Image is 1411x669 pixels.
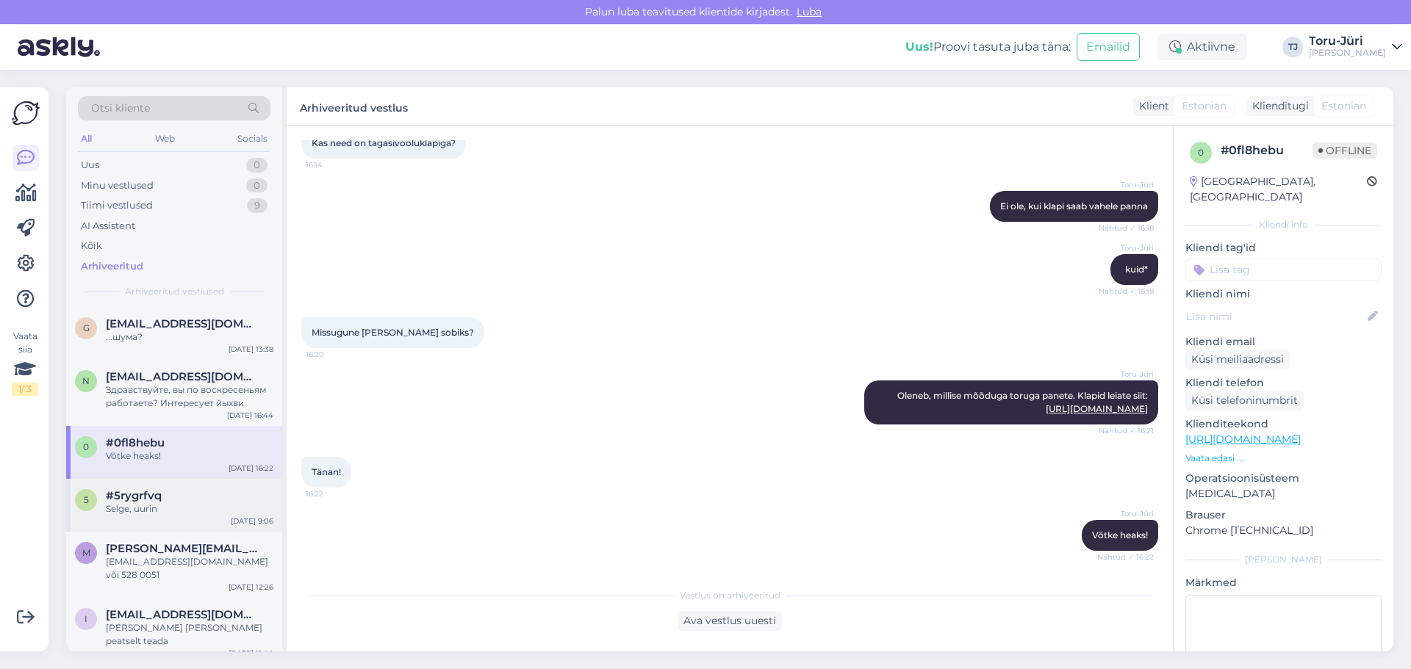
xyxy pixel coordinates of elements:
[106,317,259,330] span: gregzyk@gmail.com
[312,466,341,477] span: Tänan!
[91,101,150,116] span: Otsi kliente
[229,582,273,593] div: [DATE] 12:26
[81,198,153,213] div: Tiimi vestlused
[897,390,1148,414] span: Oleneb, millise mõõduga toruga panete. Klapid leiate siit:
[152,129,178,148] div: Web
[678,611,782,631] div: Ava vestlus uuesti
[1133,98,1169,114] div: Klient
[1185,523,1382,538] p: Chrome [TECHNICAL_ID]
[1321,98,1366,114] span: Estonian
[1246,98,1309,114] div: Klienditugi
[1000,200,1148,211] span: Ei ole, kui klapi saab vahele panna
[1125,264,1148,275] span: kuid*
[125,285,224,298] span: Arhiveeritud vestlused
[81,158,99,173] div: Uus
[106,608,259,621] span: indre87@hotmail.com
[229,648,273,659] div: [DATE] 11:44
[1099,286,1154,297] span: Nähtud ✓ 16:18
[1097,552,1154,563] span: Nähtud ✓ 16:22
[1185,391,1304,411] div: Küsi telefoninumbrit
[81,178,154,193] div: Minu vestlused
[81,259,143,274] div: Arhiveeritud
[792,5,826,18] span: Luba
[106,621,273,648] div: [PERSON_NAME] [PERSON_NAME] peatselt teada
[1157,34,1247,60] div: Aktiivne
[1282,37,1303,57] div: TJ
[229,344,273,355] div: [DATE] 13:38
[1185,334,1382,350] p: Kliendi email
[1185,258,1382,281] input: Lisa tag
[106,330,273,344] div: ...шума?
[1099,179,1154,190] span: Toru-Jüri
[1185,240,1382,256] p: Kliendi tag'id
[106,542,259,555] span: marko.veri@mail.ee
[306,159,361,170] span: 16:14
[680,589,780,602] span: Vestlus on arhiveeritud
[82,375,90,386] span: n
[1185,486,1382,502] p: [MEDICAL_DATA]
[81,219,135,234] div: AI Assistent
[1099,425,1154,436] span: Nähtud ✓ 16:21
[1099,223,1154,234] span: Nähtud ✓ 16:18
[106,383,273,410] div: Здравствуйте, вы по воскресеньям работаете? Интересует йыхви
[81,239,102,253] div: Kõik
[1077,33,1140,61] button: Emailid
[1185,286,1382,302] p: Kliendi nimi
[312,327,474,338] span: Missugune [PERSON_NAME] sobiks?
[1185,416,1382,432] p: Klienditeekond
[85,613,87,624] span: i
[78,129,95,148] div: All
[1099,242,1154,253] span: Toru-Jüri
[106,370,259,383] span: natalipet1975@gmail.com
[1198,147,1204,158] span: 0
[312,137,456,148] span: Kas need on tagasivooluklapiga?
[306,488,361,499] span: 16:22
[306,349,361,360] span: 16:20
[231,516,273,527] div: [DATE] 9:06
[300,96,408,116] label: Arhiveeritud vestlus
[1185,375,1382,391] p: Kliendi telefon
[1309,35,1402,59] a: Toru-Jüri[PERSON_NAME]
[247,198,268,213] div: 9
[1185,433,1301,446] a: [URL][DOMAIN_NAME]
[1186,308,1365,325] input: Lisa nimi
[12,99,40,127] img: Askly Logo
[1313,142,1377,159] span: Offline
[227,410,273,421] div: [DATE] 16:44
[1182,98,1227,114] span: Estonian
[1185,218,1382,231] div: Kliendi info
[1185,350,1290,369] div: Küsi meiliaadressi
[106,449,273,463] div: Võtke heaks!
[246,178,268,193] div: 0
[905,38,1071,56] div: Proovi tasuta juba täna:
[83,322,90,333] span: g
[1185,452,1382,465] p: Vaata edasi ...
[234,129,270,148] div: Socials
[1099,369,1154,380] span: Toru-Jüri
[1046,403,1148,414] a: [URL][DOMAIN_NAME]
[1185,471,1382,486] p: Operatsioonisüsteem
[83,441,89,452] span: 0
[82,547,90,558] span: m
[229,463,273,474] div: [DATE] 16:22
[905,40,933,54] b: Uus!
[1185,553,1382,566] div: [PERSON_NAME]
[1099,508,1154,519] span: Toru-Jüri
[246,158,268,173] div: 0
[1221,142,1313,159] div: # 0fl8hebu
[106,502,273,516] div: Selge, uurin
[106,489,162,502] span: #5rygrfvq
[1185,507,1382,523] p: Brauser
[1092,529,1148,540] span: Võtke heaks!
[1309,35,1386,47] div: Toru-Jüri
[106,436,165,449] span: #0fl8hebu
[12,383,38,396] div: 1 / 3
[1309,47,1386,59] div: [PERSON_NAME]
[12,330,38,396] div: Vaata siia
[106,555,273,582] div: [EMAIL_ADDRESS][DOMAIN_NAME] või 528 0051
[1190,174,1367,205] div: [GEOGRAPHIC_DATA], [GEOGRAPHIC_DATA]
[1185,575,1382,590] p: Märkmed
[84,494,89,505] span: 5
